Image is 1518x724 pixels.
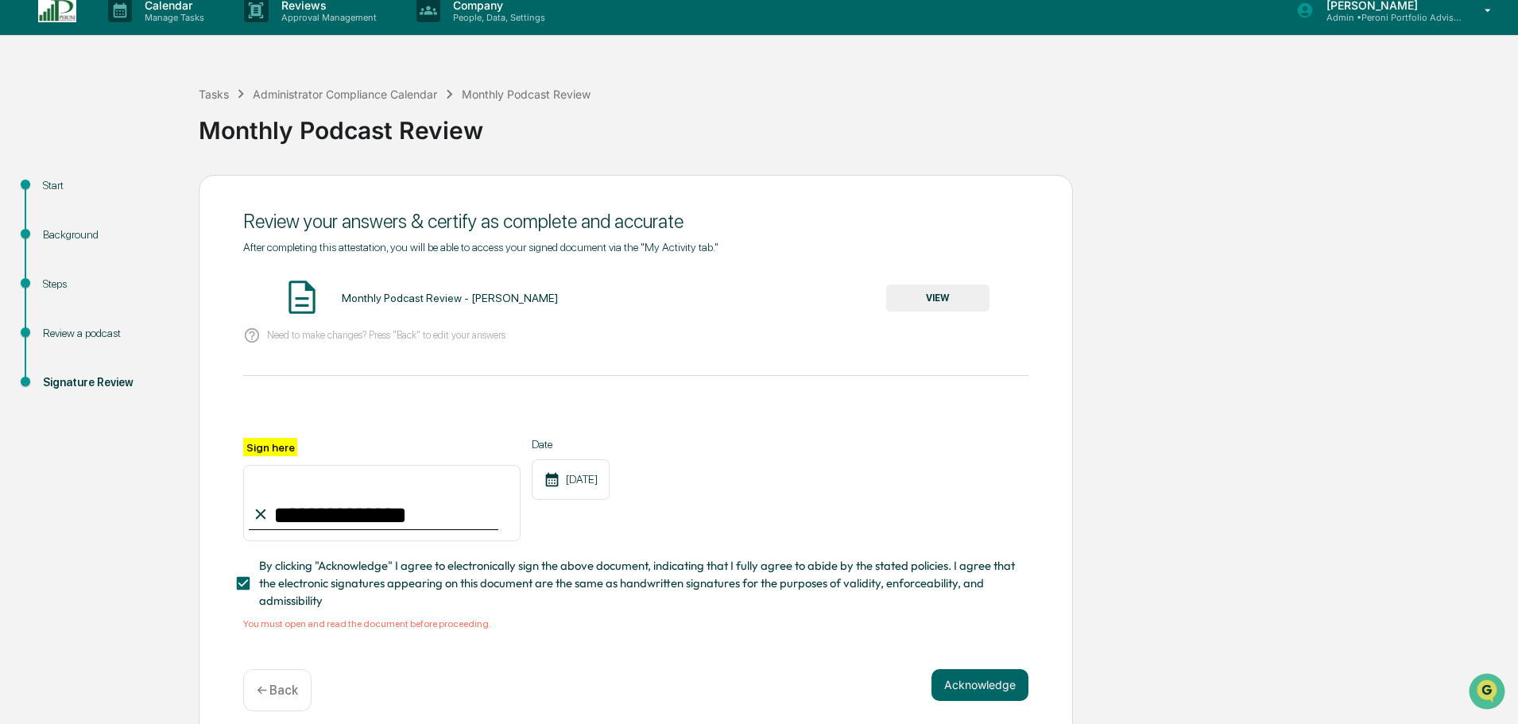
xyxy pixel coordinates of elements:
[243,210,1028,233] div: Review your answers & certify as complete and accurate
[32,325,103,341] span: Preclearance
[1314,12,1462,23] p: Admin • Peroni Portfolio Advisors
[115,327,128,339] div: 🗄️
[342,292,558,304] div: Monthly Podcast Review - [PERSON_NAME]
[16,176,106,189] div: Past conversations
[112,393,192,406] a: Powered byPylon
[141,216,173,229] span: [DATE]
[109,319,203,347] a: 🗄️Attestations
[43,226,173,243] div: Background
[132,259,137,272] span: •
[243,241,718,254] span: After completing this attestation, you will be able to access your signed document via the "My Ac...
[243,618,1028,629] div: You must open and read the document before proceeding.
[259,557,1016,610] span: By clicking "Acknowledge" I agree to electronically sign the above document, indicating that I fu...
[931,669,1028,701] button: Acknowledge
[886,285,989,312] button: VIEW
[132,216,137,229] span: •
[267,329,505,341] p: Need to make changes? Press "Back" to edit your answers
[243,438,297,456] label: Sign here
[532,459,610,500] div: [DATE]
[141,259,173,272] span: [DATE]
[49,259,129,272] span: [PERSON_NAME]
[72,122,261,137] div: Start new chat
[32,355,100,371] span: Data Lookup
[43,177,173,194] div: Start
[440,12,553,23] p: People, Data, Settings
[43,276,173,292] div: Steps
[43,374,173,391] div: Signature Review
[1467,672,1510,714] iframe: Open customer support
[253,87,437,101] div: Administrator Compliance Calendar
[269,12,385,23] p: Approval Management
[16,201,41,226] img: Rachel Stanley
[10,349,106,377] a: 🔎Data Lookup
[199,87,229,101] div: Tasks
[43,325,173,342] div: Review a podcast
[257,683,298,698] p: ← Back
[16,33,289,59] p: How can we help?
[10,319,109,347] a: 🖐️Preclearance
[532,438,610,451] label: Date
[158,394,192,406] span: Pylon
[49,216,129,229] span: [PERSON_NAME]
[16,327,29,339] div: 🖐️
[16,244,41,269] img: Rachel Stanley
[132,12,212,23] p: Manage Tasks
[199,103,1510,145] div: Monthly Podcast Review
[282,277,322,317] img: Document Icon
[131,325,197,341] span: Attestations
[72,137,219,150] div: We're available if you need us!
[462,87,591,101] div: Monthly Podcast Review
[246,173,289,192] button: See all
[16,122,45,150] img: 1746055101610-c473b297-6a78-478c-a979-82029cc54cd1
[270,126,289,145] button: Start new chat
[33,122,62,150] img: 8933085812038_c878075ebb4cc5468115_72.jpg
[16,357,29,370] div: 🔎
